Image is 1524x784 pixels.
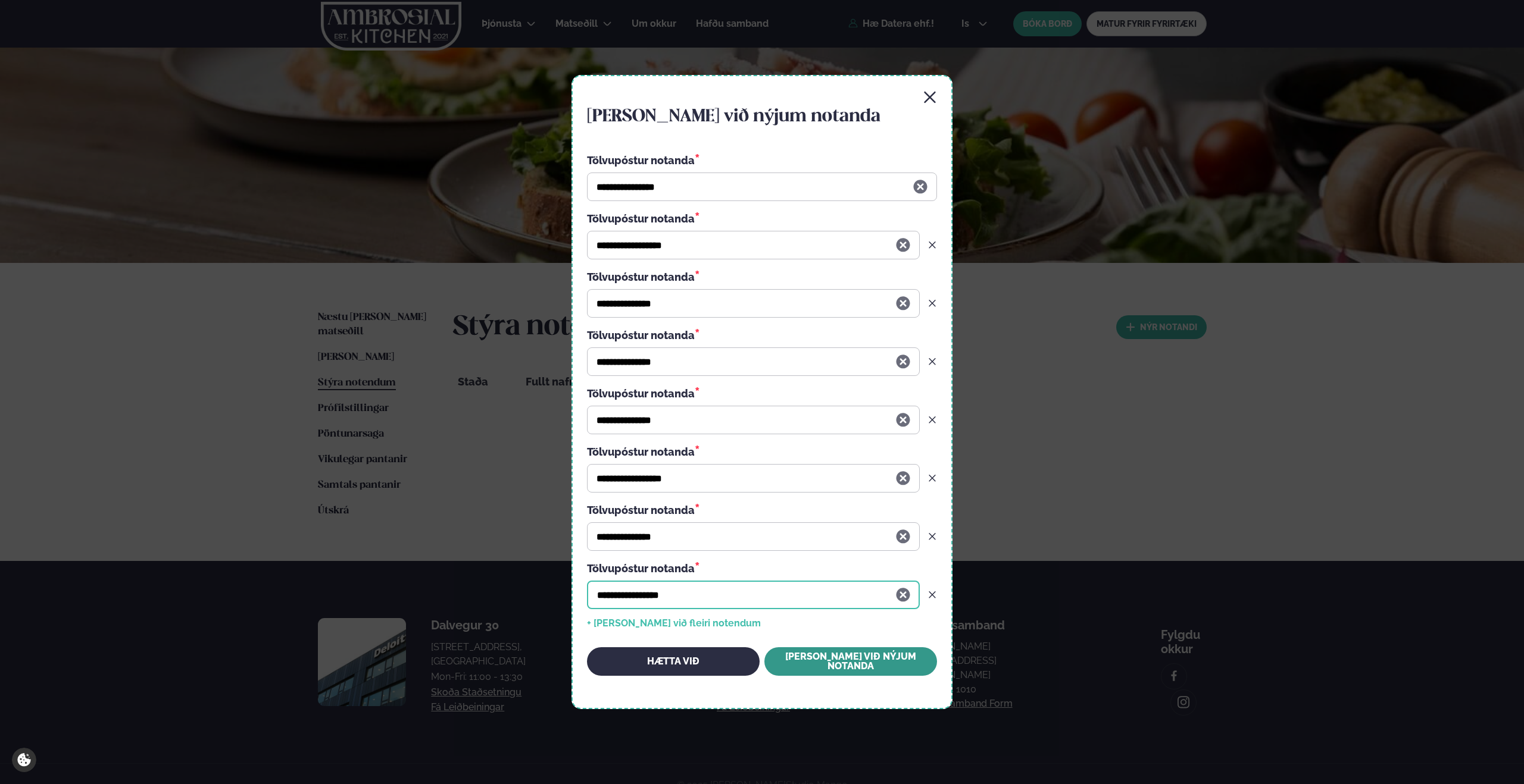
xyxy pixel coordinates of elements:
[587,647,760,676] button: Hætta við
[764,647,937,676] button: [PERSON_NAME] við nýjum notanda
[12,748,36,772] a: Cookie settings
[587,269,920,284] div: Tölvupóstur notanda
[587,502,920,518] div: Tölvupóstur notanda
[587,327,920,343] div: Tölvupóstur notanda
[587,385,920,401] div: Tölvupóstur notanda
[587,619,761,628] button: + [PERSON_NAME] við fleiri notendum
[587,152,937,168] div: Tölvupóstur notanda
[587,211,920,226] div: Tölvupóstur notanda
[587,560,920,576] div: Tölvupóstur notanda
[587,444,920,459] div: Tölvupóstur notanda
[587,105,937,128] h4: [PERSON_NAME] við nýjum notanda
